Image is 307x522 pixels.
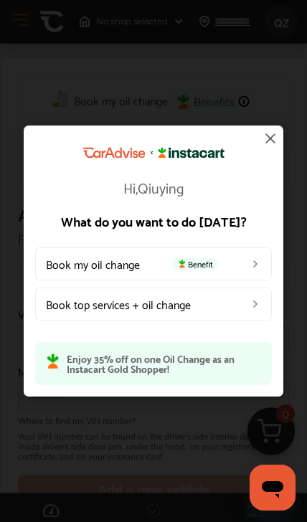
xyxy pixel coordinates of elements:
[35,214,272,227] p: What do you want to do [DATE]?
[262,130,279,147] img: close-icon.a004319c.svg
[250,298,261,310] img: left_arrow_icon.0f472efe.svg
[35,180,272,194] p: Hi, Qiuying
[82,147,225,158] img: CarAdvise Instacart Logo
[172,258,217,270] span: Benefit
[67,353,260,374] p: Enjoy 35% off on one Oil Change as an Instacart Gold Shopper!
[250,465,296,511] iframe: 启动消息传送窗口的按钮
[35,288,272,321] a: Book top services + oil change
[176,260,188,268] img: instacart-icon.73bd83c2.svg
[250,258,261,270] img: left_arrow_icon.0f472efe.svg
[35,247,272,280] a: Book my oil changeBenefit
[47,353,60,369] img: instacart-icon.73bd83c2.svg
